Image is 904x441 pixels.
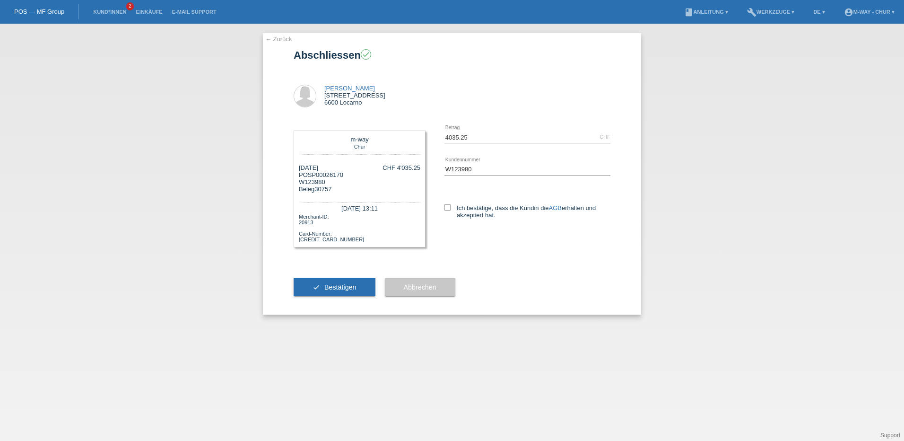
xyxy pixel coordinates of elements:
a: Kund*innen [88,9,131,15]
span: Abbrechen [404,283,436,291]
a: E-Mail Support [167,9,221,15]
div: [DATE] 13:11 [299,202,420,213]
div: [DATE] POSP00026170 Beleg30757 [299,164,343,193]
a: DE ▾ [808,9,829,15]
a: Einkäufe [131,9,167,15]
div: Merchant-ID: 20913 Card-Number: [CREDIT_CARD_NUMBER] [299,213,420,242]
div: m-way [301,136,418,143]
a: Support [880,432,900,439]
div: CHF [600,134,610,140]
div: [STREET_ADDRESS] 6600 Locarno [324,85,385,106]
span: Bestätigen [324,283,356,291]
a: AGB [549,204,562,212]
a: account_circlem-way - Chur ▾ [839,9,899,15]
a: POS — MF Group [14,8,64,15]
button: Abbrechen [385,278,455,296]
div: CHF 4'035.25 [382,164,420,171]
i: check [313,283,320,291]
h1: Abschliessen [294,49,610,61]
i: account_circle [844,8,853,17]
a: buildWerkzeuge ▾ [742,9,800,15]
label: Ich bestätige, dass die Kundin die erhalten und akzeptiert hat. [444,204,610,219]
a: [PERSON_NAME] [324,85,375,92]
div: Chur [301,143,418,150]
span: 2 [126,2,134,10]
span: W123980 [299,178,325,185]
button: check Bestätigen [294,278,375,296]
i: check [362,50,370,59]
i: book [684,8,694,17]
a: ← Zurück [265,35,292,43]
a: bookAnleitung ▾ [679,9,733,15]
i: build [747,8,756,17]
